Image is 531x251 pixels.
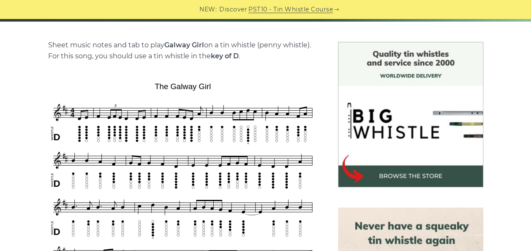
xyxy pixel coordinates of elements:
strong: key of D [211,52,239,60]
img: BigWhistle Tin Whistle Store [338,42,483,187]
p: Sheet music notes and tab to play on a tin whistle (penny whistle). For this song, you should use... [48,40,318,62]
span: Discover [219,5,247,14]
span: NEW: [199,5,217,14]
strong: Galway Girl [164,41,204,49]
a: PST10 - Tin Whistle Course [248,5,333,14]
